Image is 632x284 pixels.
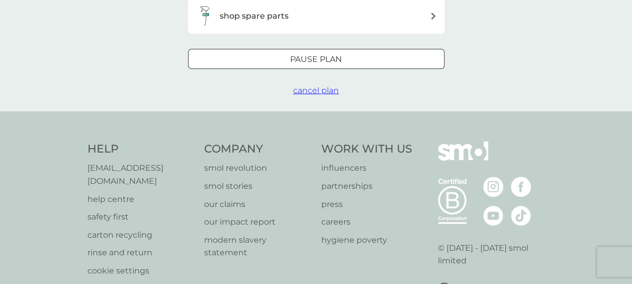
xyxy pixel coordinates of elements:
[483,205,503,226] img: visit the smol Youtube page
[511,177,531,197] img: visit the smol Facebook page
[321,162,412,175] a: influencers
[321,198,412,211] a: press
[290,53,342,66] p: Pause plan
[321,234,412,247] a: hygiene poverty
[188,49,444,69] button: Pause plan
[483,177,503,197] img: visit the smol Instagram page
[87,141,195,157] h4: Help
[204,141,311,157] h4: Company
[87,264,195,277] a: cookie settings
[204,198,311,211] a: our claims
[438,141,488,176] img: smol
[87,246,195,259] a: rinse and return
[321,216,412,229] a: careers
[87,193,195,206] a: help centre
[204,234,311,259] a: modern slavery statement
[204,162,311,175] a: smol revolution
[204,216,311,229] a: our impact report
[220,10,289,23] h3: shop spare parts
[87,229,195,242] a: carton recycling
[87,210,195,224] a: safety first
[293,86,339,95] span: cancel plan
[438,242,545,267] p: © [DATE] - [DATE] smol limited
[321,141,412,157] h4: Work With Us
[293,84,339,97] button: cancel plan
[321,180,412,193] a: partnerships
[87,162,195,187] a: [EMAIL_ADDRESS][DOMAIN_NAME]
[511,205,531,226] img: visit the smol Tiktok page
[204,180,311,193] a: smol stories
